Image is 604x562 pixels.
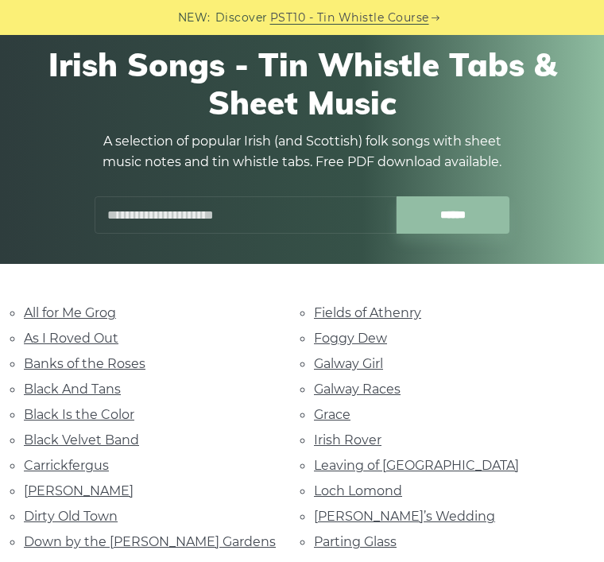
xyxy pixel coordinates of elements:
p: A selection of popular Irish (and Scottish) folk songs with sheet music notes and tin whistle tab... [87,131,517,172]
a: As I Roved Out [24,331,118,346]
a: Down by the [PERSON_NAME] Gardens [24,534,276,549]
a: PST10 - Tin Whistle Course [270,9,429,27]
a: Carrickfergus [24,458,109,473]
span: Discover [215,9,268,27]
a: Leaving of [GEOGRAPHIC_DATA] [314,458,519,473]
a: All for Me Grog [24,305,116,320]
a: Galway Girl [314,356,383,371]
a: Grace [314,407,350,422]
span: NEW: [178,9,211,27]
a: Loch Lomond [314,483,402,498]
a: Black Velvet Band [24,432,139,448]
a: Dirty Old Town [24,509,118,524]
a: Foggy Dew [314,331,387,346]
a: Black Is the Color [24,407,134,422]
h1: Irish Songs - Tin Whistle Tabs & Sheet Music [32,45,572,122]
a: Banks of the Roses [24,356,145,371]
a: [PERSON_NAME]’s Wedding [314,509,495,524]
a: Black And Tans [24,382,121,397]
a: Fields of Athenry [314,305,421,320]
a: Parting Glass [314,534,397,549]
a: Galway Races [314,382,401,397]
a: [PERSON_NAME] [24,483,134,498]
a: Irish Rover [314,432,381,448]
